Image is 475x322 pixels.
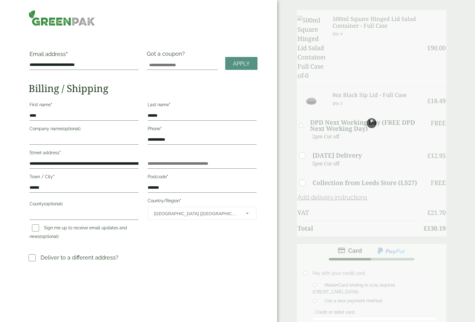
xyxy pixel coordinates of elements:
label: First name [30,100,138,111]
abbr: required [51,102,52,107]
label: Email address [30,51,138,60]
input: Sign me up to receive email updates and news(optional) [32,224,39,231]
span: (optional) [62,126,81,131]
label: Company name [30,124,138,135]
a: Apply [225,57,257,70]
label: Last name [148,100,257,111]
span: United Kingdom (UK) [154,207,238,220]
label: Phone [148,124,257,135]
span: Country/Region [148,207,257,220]
abbr: required [180,198,181,203]
label: Postcode [148,172,257,183]
abbr: required [160,126,162,131]
span: (optional) [40,234,59,239]
label: Sign me up to receive email updates and news [30,225,127,241]
label: Got a coupon? [147,50,187,60]
abbr: required [66,51,68,57]
abbr: required [53,174,54,179]
label: Country/Region [148,196,257,207]
p: Deliver to a different address? [41,253,118,262]
span: (optional) [44,201,63,206]
h2: Billing / Shipping [29,83,257,94]
img: GreenPak Supplies [29,10,95,26]
label: Town / City [30,172,138,183]
label: Street address [30,148,138,159]
label: County [30,199,138,210]
abbr: required [59,150,61,155]
abbr: required [169,102,170,107]
span: Apply [233,60,250,67]
abbr: required [167,174,168,179]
